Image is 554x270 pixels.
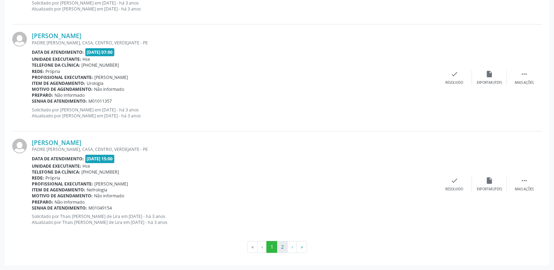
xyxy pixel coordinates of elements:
div: Resolvido [445,187,463,192]
span: Nefrologia [87,187,107,193]
b: Data de atendimento: [32,49,84,55]
b: Profissional executante: [32,181,93,187]
span: Não informado [55,92,85,98]
b: Unidade executante: [32,56,81,62]
img: img [12,139,27,153]
img: img [12,32,27,46]
div: Exportar (PDF) [477,80,502,85]
i: check [451,70,458,78]
b: Senha de atendimento: [32,98,87,104]
i:  [520,70,528,78]
span: Hse [82,56,90,62]
b: Motivo de agendamento: [32,86,93,92]
span: Não informado [94,86,124,92]
ul: Pagination [12,241,542,253]
i: insert_drive_file [485,70,493,78]
b: Preparo: [32,92,53,98]
span: [DATE] 07:00 [85,48,115,56]
div: Mais ações [515,187,534,192]
b: Rede: [32,175,44,181]
button: Go to page 2 [277,241,288,253]
i:  [520,177,528,184]
span: [DATE] 15:00 [85,155,115,163]
div: Resolvido [445,80,463,85]
span: Não informado [55,199,85,205]
p: Solicitado por [PERSON_NAME] em [DATE] - há 3 anos Atualizado por [PERSON_NAME] em [DATE] - há 3 ... [32,107,437,119]
span: [PERSON_NAME] [94,74,128,80]
button: Go to last page [296,241,307,253]
b: Preparo: [32,199,53,205]
a: [PERSON_NAME] [32,32,81,39]
b: Rede: [32,68,44,74]
span: M01011357 [88,98,112,104]
b: Motivo de agendamento: [32,193,93,199]
b: Senha de atendimento: [32,205,87,211]
span: Própria [45,175,60,181]
div: Exportar (PDF) [477,187,502,192]
b: Data de atendimento: [32,156,84,162]
p: Solicitado por Thais [PERSON_NAME] de Lira em [DATE] - há 3 anos Atualizado por Thais [PERSON_NAM... [32,213,437,225]
span: Hse [82,163,90,169]
b: Item de agendamento: [32,187,85,193]
button: Go to page 1 [266,241,277,253]
b: Profissional executante: [32,74,93,80]
span: [PHONE_NUMBER] [81,169,119,175]
b: Telefone da clínica: [32,62,80,68]
div: PADRE [PERSON_NAME], CASA, CENTRO, VERDEJANTE - PE [32,40,437,46]
div: Mais ações [515,80,534,85]
a: [PERSON_NAME] [32,139,81,146]
b: Item de agendamento: [32,80,85,86]
button: Go to next page [287,241,297,253]
span: [PERSON_NAME] [94,181,128,187]
b: Telefone da clínica: [32,169,80,175]
span: Não informado [94,193,124,199]
b: Unidade executante: [32,163,81,169]
div: PADRE [PERSON_NAME], CASA, CENTRO, VERDEJANTE - PE [32,146,437,152]
span: Própria [45,68,60,74]
span: [PHONE_NUMBER] [81,62,119,68]
span: Urologia [87,80,103,86]
i: check [451,177,458,184]
i: insert_drive_file [485,177,493,184]
span: M01049154 [88,205,112,211]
